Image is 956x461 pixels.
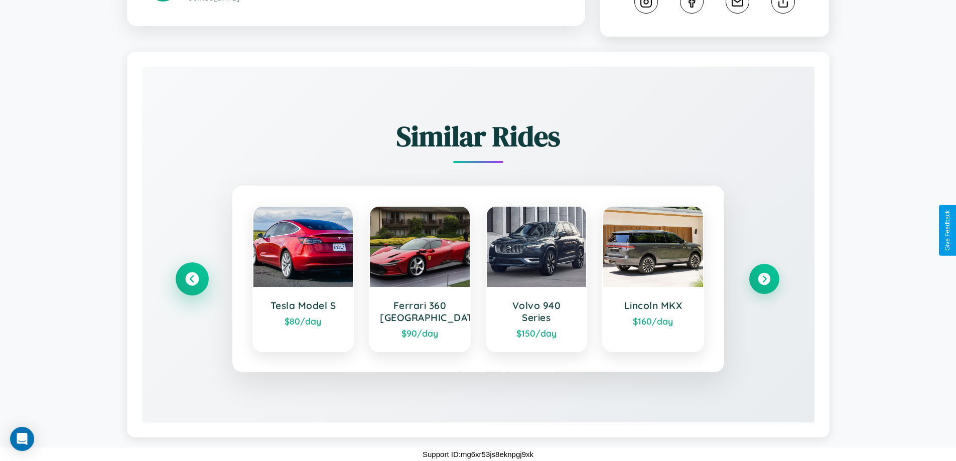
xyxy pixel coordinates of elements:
[263,299,343,312] h3: Tesla Model S
[497,328,577,339] div: $ 150 /day
[380,328,460,339] div: $ 90 /day
[423,447,533,461] p: Support ID: mg6xr53js8eknpgj9xk
[613,316,693,327] div: $ 160 /day
[486,206,588,352] a: Volvo 940 Series$150/day
[177,117,779,156] h2: Similar Rides
[10,427,34,451] div: Open Intercom Messenger
[369,206,471,352] a: Ferrari 360 [GEOGRAPHIC_DATA]$90/day
[944,210,951,251] div: Give Feedback
[602,206,704,352] a: Lincoln MKX$160/day
[252,206,354,352] a: Tesla Model S$80/day
[497,299,577,324] h3: Volvo 940 Series
[613,299,693,312] h3: Lincoln MKX
[263,316,343,327] div: $ 80 /day
[380,299,460,324] h3: Ferrari 360 [GEOGRAPHIC_DATA]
